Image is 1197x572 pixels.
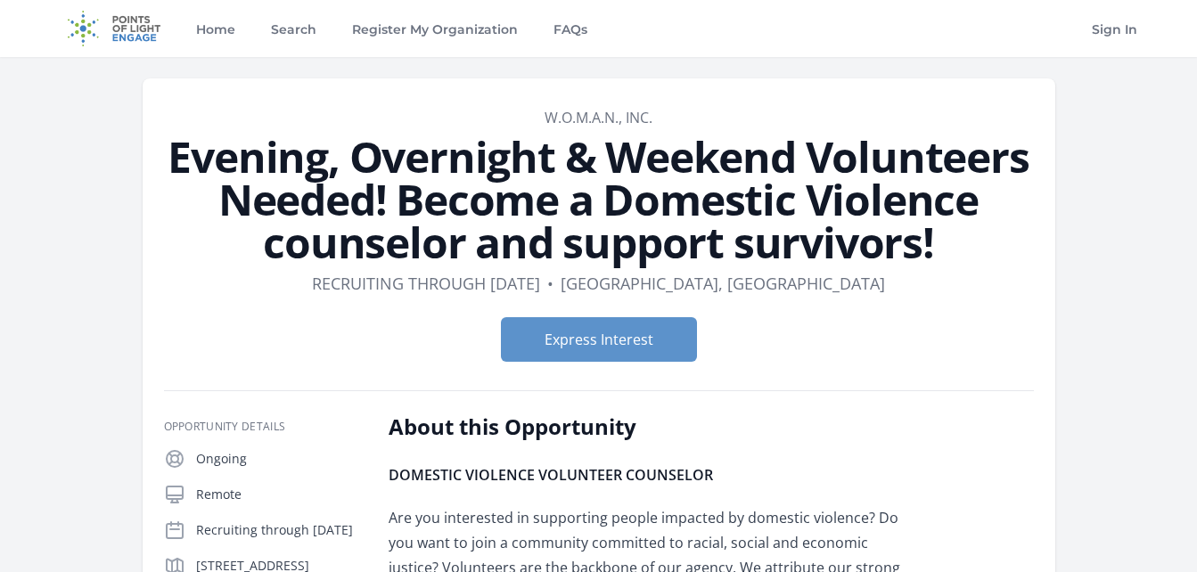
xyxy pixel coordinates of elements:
[547,271,553,296] div: •
[501,317,697,362] button: Express Interest
[164,420,360,434] h3: Opportunity Details
[312,271,540,296] dd: Recruiting through [DATE]
[196,450,360,468] p: Ongoing
[389,413,910,441] h2: About this Opportunity
[196,486,360,503] p: Remote
[389,465,713,485] strong: DOMESTIC VIOLENCE VOLUNTEER COUNSELOR
[196,521,360,539] p: Recruiting through [DATE]
[164,135,1034,264] h1: Evening, Overnight & Weekend Volunteers Needed! Become a Domestic Violence counselor and support ...
[561,271,885,296] dd: [GEOGRAPHIC_DATA], [GEOGRAPHIC_DATA]
[545,108,652,127] a: W.O.M.A.N., Inc.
